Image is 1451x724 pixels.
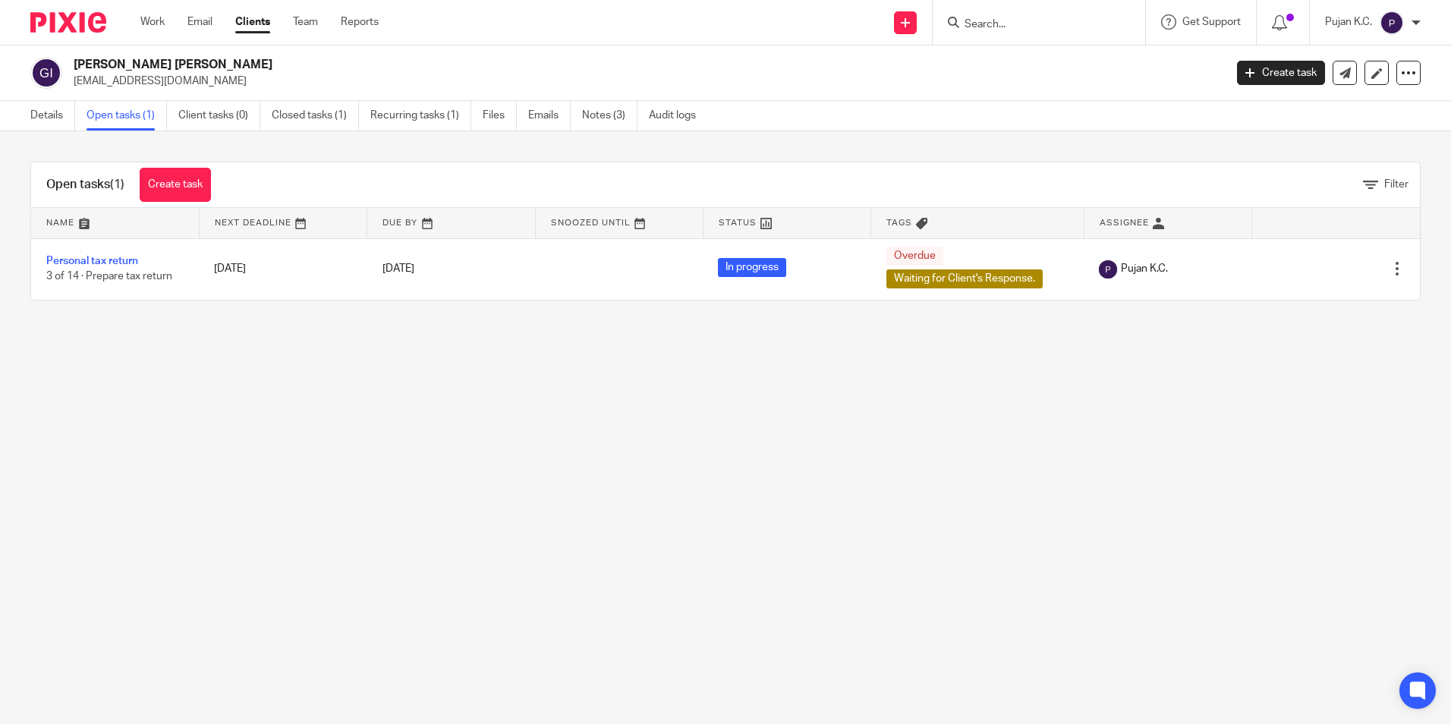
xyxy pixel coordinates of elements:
[1237,61,1325,85] a: Create task
[140,168,211,202] a: Create task
[46,272,172,282] span: 3 of 14 · Prepare tax return
[140,14,165,30] a: Work
[528,101,571,131] a: Emails
[718,258,786,277] span: In progress
[178,101,260,131] a: Client tasks (0)
[30,101,75,131] a: Details
[1182,17,1241,27] span: Get Support
[30,57,62,89] img: svg%3E
[886,247,943,266] span: Overdue
[649,101,707,131] a: Audit logs
[46,177,124,193] h1: Open tasks
[74,57,986,73] h2: [PERSON_NAME] [PERSON_NAME]
[886,219,912,227] span: Tags
[46,256,138,266] a: Personal tax return
[187,14,212,30] a: Email
[886,269,1043,288] span: Waiting for Client's Response.
[1099,260,1117,279] img: svg%3E
[341,14,379,30] a: Reports
[483,101,517,131] a: Files
[1121,261,1168,276] span: Pujan K.C.
[963,18,1100,32] input: Search
[235,14,270,30] a: Clients
[87,101,167,131] a: Open tasks (1)
[582,101,637,131] a: Notes (3)
[551,219,631,227] span: Snoozed Until
[719,219,757,227] span: Status
[1325,14,1372,30] p: Pujan K.C.
[110,178,124,190] span: (1)
[30,12,106,33] img: Pixie
[370,101,471,131] a: Recurring tasks (1)
[74,74,1214,89] p: [EMAIL_ADDRESS][DOMAIN_NAME]
[199,238,367,300] td: [DATE]
[1380,11,1404,35] img: svg%3E
[1384,179,1409,190] span: Filter
[272,101,359,131] a: Closed tasks (1)
[382,263,414,274] span: [DATE]
[293,14,318,30] a: Team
